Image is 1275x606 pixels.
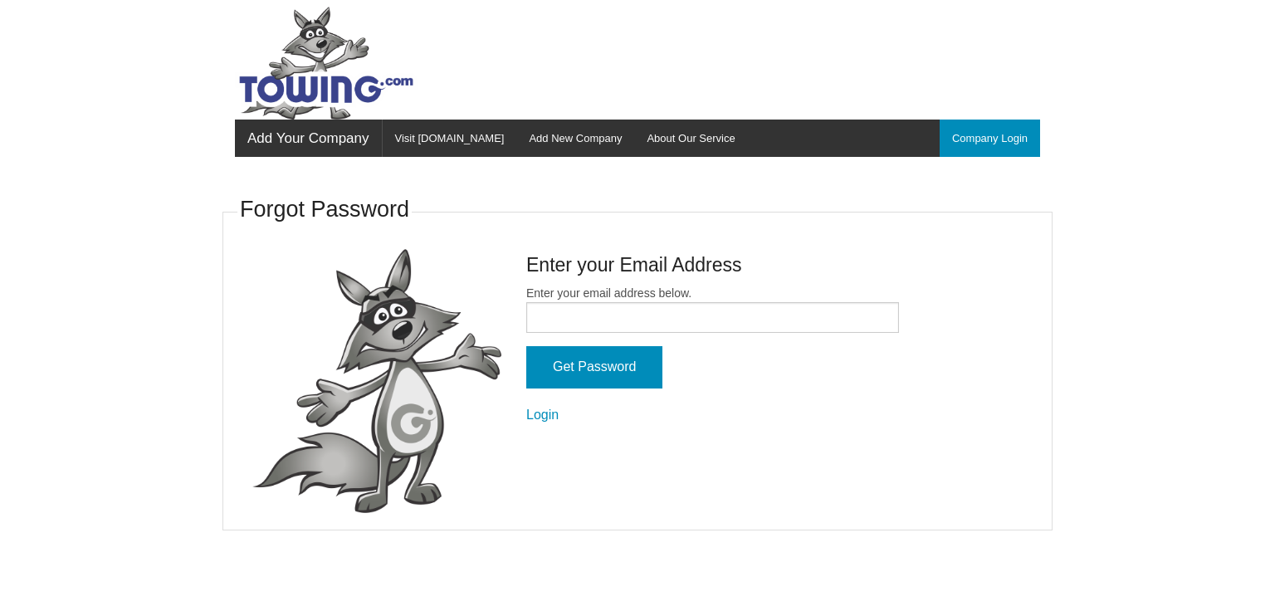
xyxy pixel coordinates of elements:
label: Enter your email address below. [526,285,899,333]
a: Add New Company [516,120,634,157]
img: fox-Presenting.png [252,249,501,514]
a: About Our Service [634,120,747,157]
a: Login [526,408,559,422]
a: Company Login [940,120,1040,157]
a: Add Your Company [235,120,382,157]
input: Enter your email address below. [526,302,899,333]
h4: Enter your Email Address [526,252,899,278]
input: Get Password [526,346,662,389]
img: Towing.com Logo [235,7,418,120]
h3: Forgot Password [240,194,409,226]
a: Visit [DOMAIN_NAME] [383,120,517,157]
